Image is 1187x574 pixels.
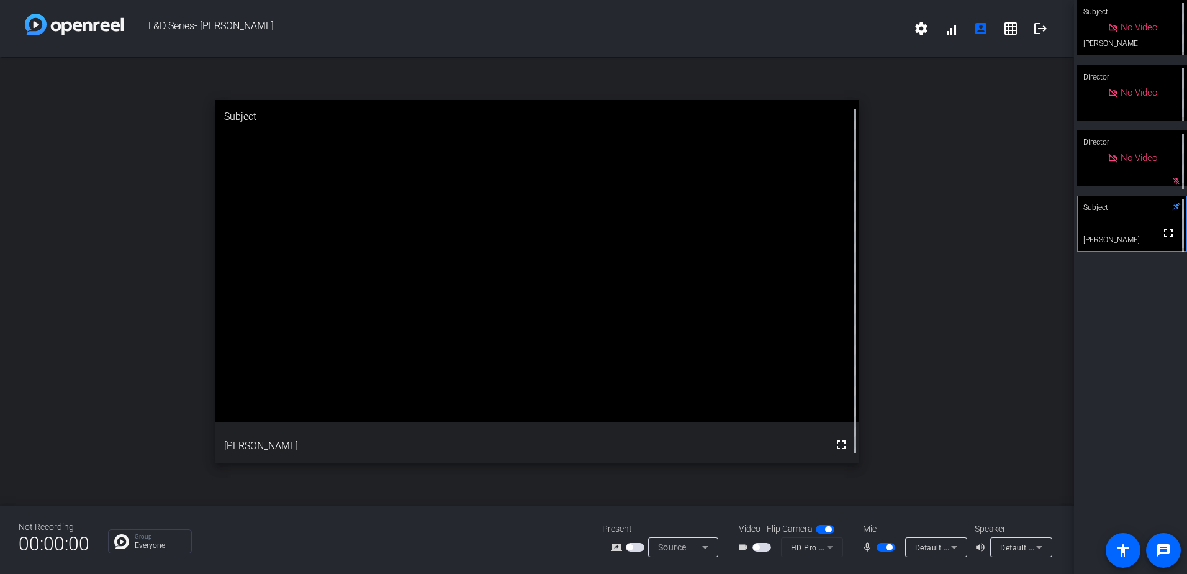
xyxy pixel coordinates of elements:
[1077,130,1187,154] div: Director
[1161,225,1176,240] mat-icon: fullscreen
[1121,152,1157,163] span: No Video
[851,522,975,535] div: Mic
[973,21,988,36] mat-icon: account_box
[1121,87,1157,98] span: No Video
[1116,543,1131,558] mat-icon: accessibility
[135,534,185,540] p: Group
[914,21,929,36] mat-icon: settings
[215,100,859,134] div: Subject
[602,522,726,535] div: Present
[611,540,626,555] mat-icon: screen_share_outline
[114,534,129,549] img: Chat Icon
[124,14,906,43] span: L&D Series- [PERSON_NAME]
[739,522,760,535] span: Video
[19,521,89,534] div: Not Recording
[834,437,849,452] mat-icon: fullscreen
[975,522,1049,535] div: Speaker
[738,540,752,555] mat-icon: videocam_outline
[975,540,990,555] mat-icon: volume_up
[658,542,687,552] span: Source
[1156,543,1171,558] mat-icon: message
[862,540,877,555] mat-icon: mic_none
[1000,542,1134,552] span: Default - Speakers (Realtek(R) Audio)
[1003,21,1018,36] mat-icon: grid_on
[25,14,124,35] img: white-gradient.svg
[135,542,185,549] p: Everyone
[19,529,89,559] span: 00:00:00
[1077,65,1187,89] div: Director
[915,542,1127,552] span: Default - Microphone (HD Pro Webcam C920) (046d:0892)
[936,14,966,43] button: signal_cellular_alt
[1121,22,1157,33] span: No Video
[1077,196,1187,219] div: Subject
[1033,21,1048,36] mat-icon: logout
[767,522,813,535] span: Flip Camera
